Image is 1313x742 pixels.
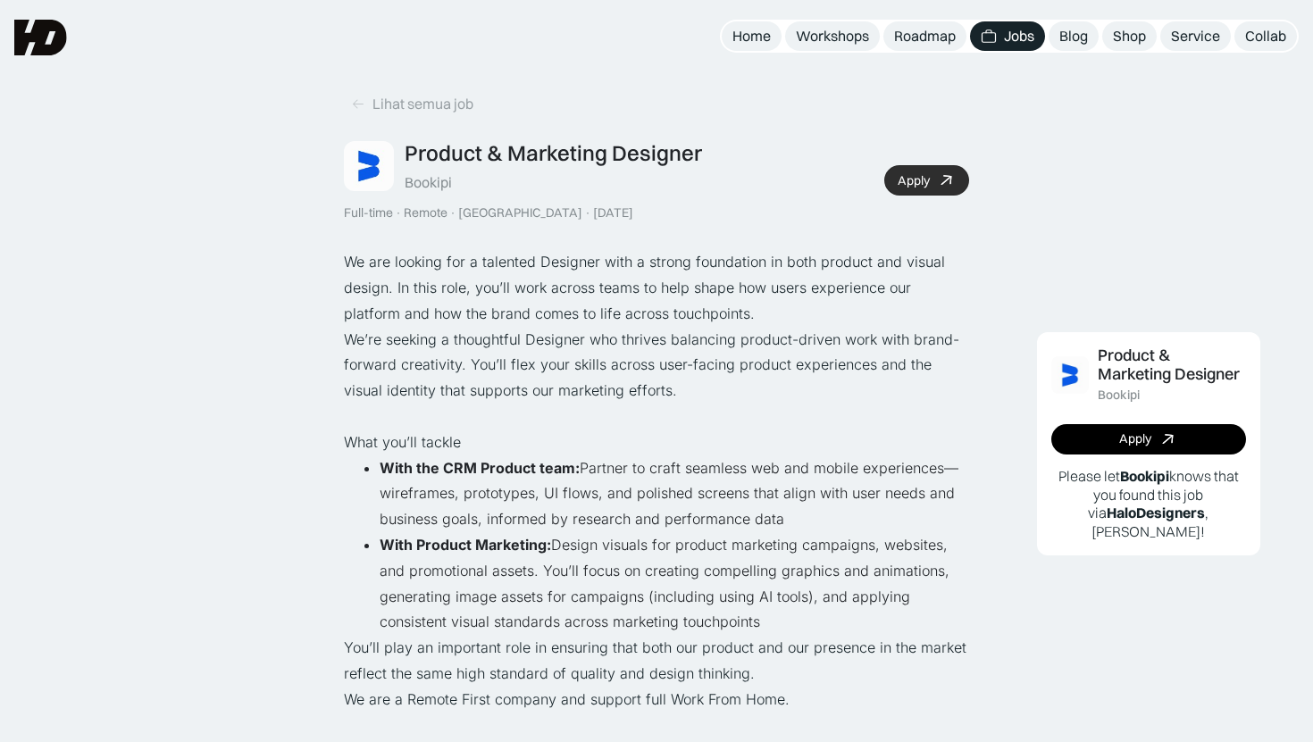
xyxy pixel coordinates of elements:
p: ‍ [344,404,969,429]
div: Shop [1113,27,1146,46]
div: Home [732,27,771,46]
p: We are a Remote First company and support full Work From Home. [344,687,969,713]
a: Workshops [785,21,880,51]
div: Remote [404,205,447,221]
p: We are looking for a talented Designer with a strong foundation in both product and visual design... [344,249,969,326]
div: [GEOGRAPHIC_DATA] [458,205,582,221]
div: Jobs [1004,27,1034,46]
p: Please let knows that you found this job via , [PERSON_NAME]! [1051,467,1246,541]
div: Apply [1119,431,1151,446]
p: What you’ll tackle [344,429,969,455]
li: Partner to craft seamless web and mobile experiences—wireframes, prototypes, UI flows, and polish... [380,455,969,532]
div: Full-time [344,205,393,221]
div: Bookipi [1098,388,1140,403]
div: Apply [898,173,930,188]
b: Bookipi [1120,467,1169,485]
div: · [449,205,456,221]
a: Shop [1102,21,1157,51]
p: We’re seeking a thoughtful Designer who thrives balancing product-driven work with brand-forward ... [344,327,969,404]
strong: With the CRM Product team: [380,459,580,477]
a: Blog [1049,21,1099,51]
div: [DATE] [593,205,633,221]
strong: With Product Marketing: [380,536,551,554]
div: Roadmap [894,27,956,46]
a: Jobs [970,21,1045,51]
div: · [584,205,591,221]
li: Design visuals for product marketing campaigns, websites, and promotional assets. You’ll focus on... [380,532,969,635]
a: Collab [1234,21,1297,51]
a: Apply [1051,424,1246,454]
a: Service [1160,21,1231,51]
img: Job Image [344,141,394,191]
a: Roadmap [883,21,966,51]
a: Lihat semua job [344,89,481,119]
div: Workshops [796,27,869,46]
a: Home [722,21,782,51]
div: Bookipi [405,173,452,192]
img: Job Image [1051,356,1089,394]
p: You’ll play an important role in ensuring that both our product and our presence in the market re... [344,635,969,687]
div: Product & Marketing Designer [405,140,702,166]
div: Collab [1245,27,1286,46]
div: · [395,205,402,221]
div: Blog [1059,27,1088,46]
a: Apply [884,165,969,196]
p: ‍ [344,713,969,738]
div: Lihat semua job [372,95,473,113]
div: Service [1171,27,1220,46]
div: Product & Marketing Designer [1098,346,1246,384]
b: HaloDesigners [1107,504,1205,521]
